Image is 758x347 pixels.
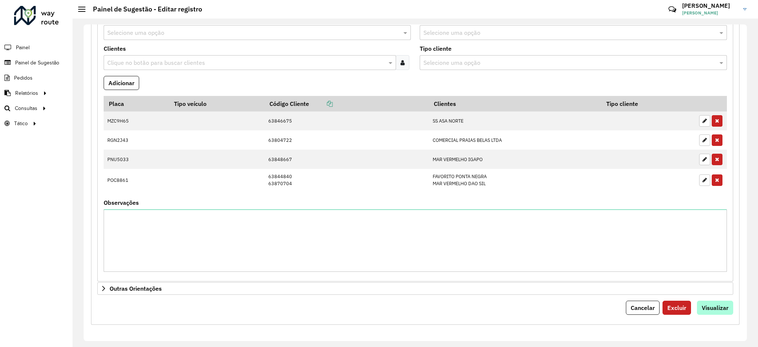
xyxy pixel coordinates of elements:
td: 63804722 [264,130,429,150]
span: Painel de Sugestão [15,59,59,67]
td: SS ASA NORTE [429,111,601,131]
span: Painel [16,44,30,51]
label: Observações [104,198,139,207]
h3: [PERSON_NAME] [682,2,738,9]
span: Visualizar [702,304,728,311]
span: Outras Orientações [110,286,162,291]
th: Placa [104,96,169,111]
span: [PERSON_NAME] [682,10,738,16]
span: Tático [14,120,28,127]
td: MZC9H65 [104,111,169,131]
span: Excluir [667,304,686,311]
label: Clientes [104,44,126,53]
th: Clientes [429,96,601,111]
td: PNU5033 [104,150,169,169]
td: FAVORITO PONTA NEGRA MAR VERMELHO DAO SIL [429,169,601,191]
th: Tipo cliente [601,96,695,111]
a: Outras Orientações [97,282,733,295]
span: Relatórios [15,89,38,97]
td: 63848667 [264,150,429,169]
div: Pre-Roteirização AS / Orientações [97,13,733,282]
button: Excluir [663,301,691,315]
td: 63844840 63870704 [264,169,429,191]
label: Tipo cliente [420,44,452,53]
span: Consultas [15,104,37,112]
th: Código Cliente [264,96,429,111]
td: RGN2J43 [104,130,169,150]
button: Visualizar [697,301,733,315]
a: Copiar [309,100,333,107]
td: COMERCIAL PRAIAS BELAS LTDA [429,130,601,150]
td: MAR VERMELHO IGAPO [429,150,601,169]
span: Pedidos [14,74,33,82]
button: Adicionar [104,76,139,90]
td: 63846675 [264,111,429,131]
td: POC8861 [104,169,169,191]
a: Contato Rápido [664,1,680,17]
button: Cancelar [626,301,660,315]
h2: Painel de Sugestão - Editar registro [85,5,202,13]
th: Tipo veículo [169,96,264,111]
span: Cancelar [631,304,655,311]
